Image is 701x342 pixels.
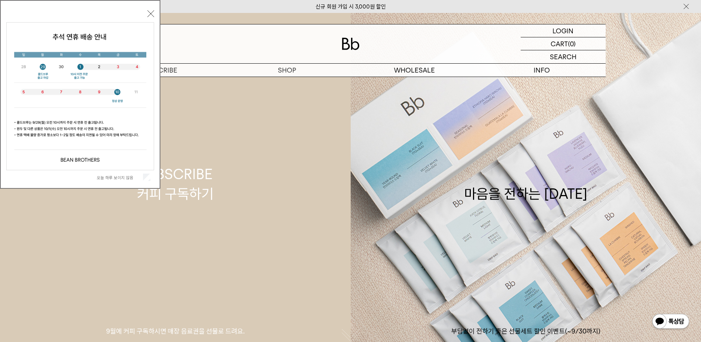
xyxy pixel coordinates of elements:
p: INFO [478,64,606,77]
a: 신규 회원 가입 시 3,000원 할인 [316,3,386,10]
p: (0) [568,37,576,50]
img: 로고 [342,38,360,50]
div: SUBSCRIBE 커피 구독하기 [137,164,214,204]
img: 5e4d662c6b1424087153c0055ceb1a13_140731.jpg [7,23,154,170]
a: LOGIN [521,24,606,37]
a: CART (0) [521,37,606,50]
label: 오늘 하루 보이지 않음 [97,175,142,180]
button: 닫기 [147,10,154,17]
p: LOGIN [552,24,574,37]
div: 마음을 전하는 [DATE] [464,164,588,204]
p: WHOLESALE [351,64,478,77]
a: SHOP [223,64,351,77]
p: SEARCH [550,50,576,63]
p: CART [551,37,568,50]
img: 카카오톡 채널 1:1 채팅 버튼 [651,313,690,331]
